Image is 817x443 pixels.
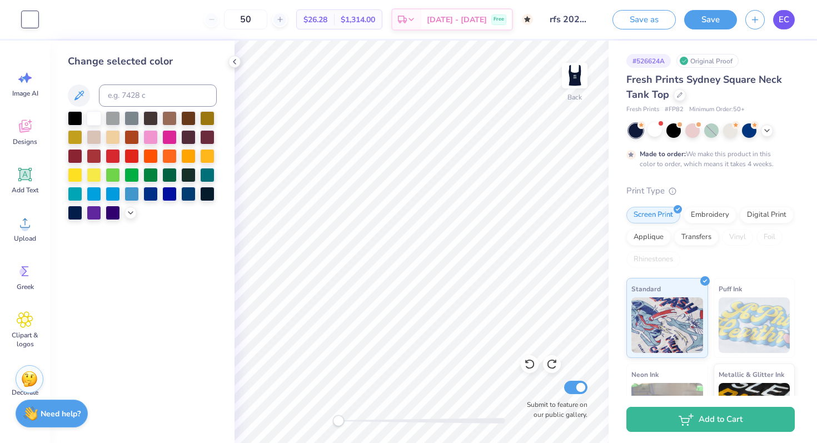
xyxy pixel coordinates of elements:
div: Embroidery [684,207,736,223]
div: Rhinestones [626,251,680,268]
input: e.g. 7428 c [99,84,217,107]
strong: Need help? [41,409,81,419]
img: Neon Ink [631,383,703,439]
input: Untitled Design [541,8,596,31]
span: Fresh Prints Sydney Square Neck Tank Top [626,73,782,101]
div: Screen Print [626,207,680,223]
span: Upload [14,234,36,243]
span: Neon Ink [631,369,659,380]
input: – – [224,9,267,29]
div: Transfers [674,229,719,246]
div: # 526624A [626,54,671,68]
span: Decorate [12,388,38,397]
a: EC [773,10,795,29]
div: Foil [756,229,783,246]
span: $26.28 [303,14,327,26]
button: Add to Cart [626,407,795,432]
span: [DATE] - [DATE] [427,14,487,26]
span: Puff Ink [719,283,742,295]
div: Original Proof [676,54,739,68]
span: Designs [13,137,37,146]
button: Save as [612,10,676,29]
span: Standard [631,283,661,295]
div: Print Type [626,185,795,197]
img: Puff Ink [719,297,790,353]
img: Standard [631,297,703,353]
div: Digital Print [740,207,794,223]
img: Back [564,64,586,87]
div: Applique [626,229,671,246]
div: Back [567,92,582,102]
label: Submit to feature on our public gallery. [521,400,587,420]
strong: Made to order: [640,150,686,158]
button: Save [684,10,737,29]
span: $1,314.00 [341,14,375,26]
span: EC [779,13,789,26]
span: Free [494,16,504,23]
span: Minimum Order: 50 + [689,105,745,115]
div: Vinyl [722,229,753,246]
span: Image AI [12,89,38,98]
span: Add Text [12,186,38,195]
div: We make this product in this color to order, which means it takes 4 weeks. [640,149,776,169]
img: Metallic & Glitter Ink [719,383,790,439]
span: # FP82 [665,105,684,115]
span: Fresh Prints [626,105,659,115]
span: Greek [17,282,34,291]
span: Metallic & Glitter Ink [719,369,784,380]
span: Clipart & logos [7,331,43,349]
div: Change selected color [68,54,217,69]
div: Accessibility label [333,415,344,426]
